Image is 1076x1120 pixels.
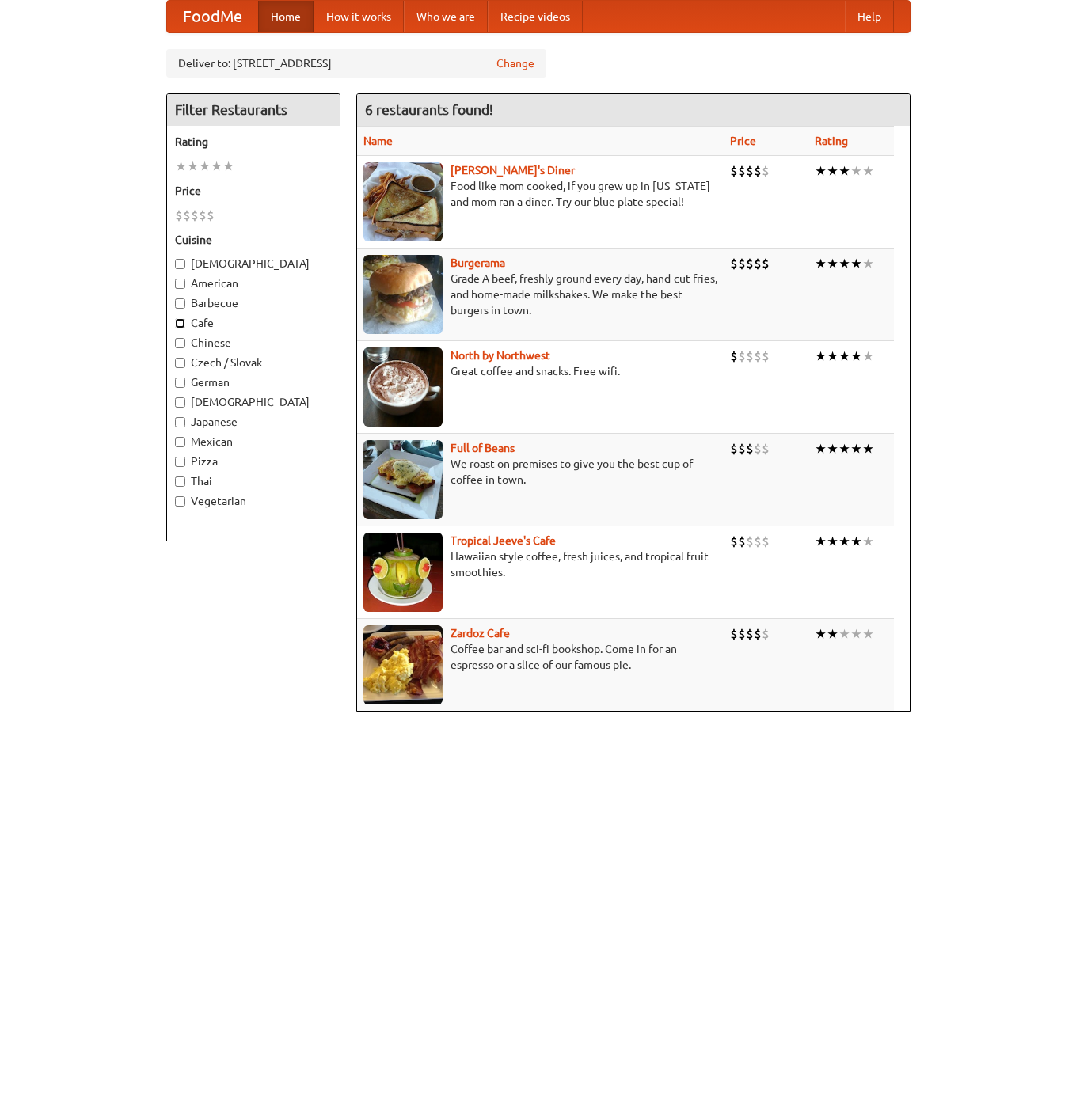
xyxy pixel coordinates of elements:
[862,440,874,457] li: ★
[730,135,756,147] a: Price
[730,625,738,643] li: $
[175,374,332,390] label: German
[175,473,332,489] label: Thai
[862,162,874,180] li: ★
[175,414,332,430] label: Japanese
[175,298,185,309] input: Barbecue
[175,454,332,469] label: Pizza
[222,158,234,175] li: ★
[815,347,827,365] li: ★
[746,162,754,180] li: $
[754,625,762,643] li: $
[746,255,754,272] li: $
[827,625,838,643] li: ★
[175,335,332,351] label: Chinese
[850,533,862,550] li: ★
[183,207,191,224] li: $
[207,207,215,224] li: $
[838,347,850,365] li: ★
[175,434,332,450] label: Mexican
[175,318,185,328] input: Cafe
[363,135,393,147] a: Name
[175,417,185,427] input: Japanese
[175,394,332,410] label: [DEMOGRAPHIC_DATA]
[175,437,185,447] input: Mexican
[363,271,717,318] p: Grade A beef, freshly ground every day, hand-cut fries, and home-made milkshakes. We make the bes...
[199,158,211,175] li: ★
[175,259,185,269] input: [DEMOGRAPHIC_DATA]
[738,347,746,365] li: $
[746,347,754,365] li: $
[451,534,556,547] a: Tropical Jeeve's Cafe
[815,625,827,643] li: ★
[862,347,874,365] li: ★
[746,440,754,457] li: $
[166,49,546,78] div: Deliver to: [STREET_ADDRESS]
[175,134,332,150] h5: Rating
[175,397,185,408] input: [DEMOGRAPHIC_DATA]
[730,255,738,272] li: $
[838,440,850,457] li: ★
[451,256,505,269] a: Burgerama
[167,94,340,126] h4: Filter Restaurants
[175,207,183,224] li: $
[363,363,717,379] p: Great coffee and snacks. Free wifi.
[862,255,874,272] li: ★
[827,162,838,180] li: ★
[746,625,754,643] li: $
[762,440,770,457] li: $
[175,158,187,175] li: ★
[175,476,185,487] input: Thai
[363,549,717,580] p: Hawaiian style coffee, fresh juices, and tropical fruit smoothies.
[730,533,738,550] li: $
[191,207,199,224] li: $
[850,162,862,180] li: ★
[738,162,746,180] li: $
[815,162,827,180] li: ★
[738,625,746,643] li: $
[363,347,443,427] img: north.jpg
[850,625,862,643] li: ★
[746,533,754,550] li: $
[314,1,404,32] a: How it works
[730,347,738,365] li: $
[762,625,770,643] li: $
[815,533,827,550] li: ★
[187,158,199,175] li: ★
[827,440,838,457] li: ★
[175,275,332,291] label: American
[404,1,488,32] a: Who we are
[754,533,762,550] li: $
[363,178,717,210] p: Food like mom cooked, if you grew up in [US_STATE] and mom ran a diner. Try our blue plate special!
[175,493,332,509] label: Vegetarian
[175,358,185,368] input: Czech / Slovak
[838,255,850,272] li: ★
[451,442,515,454] a: Full of Beans
[838,533,850,550] li: ★
[488,1,583,32] a: Recipe videos
[451,164,575,177] a: [PERSON_NAME]'s Diner
[850,347,862,365] li: ★
[175,338,185,348] input: Chinese
[754,440,762,457] li: $
[451,627,510,640] a: Zardoz Cafe
[175,355,332,370] label: Czech / Slovak
[862,533,874,550] li: ★
[175,279,185,289] input: American
[838,162,850,180] li: ★
[175,315,332,331] label: Cafe
[738,533,746,550] li: $
[827,347,838,365] li: ★
[838,625,850,643] li: ★
[738,440,746,457] li: $
[167,1,258,32] a: FoodMe
[730,162,738,180] li: $
[363,641,717,673] p: Coffee bar and sci-fi bookshop. Come in for an espresso or a slice of our famous pie.
[363,255,443,334] img: burgerama.jpg
[845,1,894,32] a: Help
